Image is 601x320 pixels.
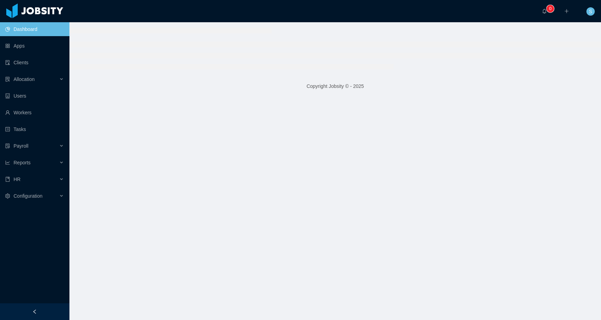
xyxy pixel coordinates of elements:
[14,76,35,82] span: Allocation
[5,122,64,136] a: icon: profileTasks
[14,143,28,149] span: Payroll
[5,39,64,53] a: icon: appstoreApps
[589,7,592,16] span: S
[5,143,10,148] i: icon: file-protect
[542,9,547,14] i: icon: bell
[5,22,64,36] a: icon: pie-chartDashboard
[5,106,64,120] a: icon: userWorkers
[5,89,64,103] a: icon: robotUsers
[5,177,10,182] i: icon: book
[14,193,42,199] span: Configuration
[547,5,554,12] sup: 0
[5,56,64,69] a: icon: auditClients
[5,194,10,198] i: icon: setting
[5,77,10,82] i: icon: solution
[564,9,569,14] i: icon: plus
[14,177,20,182] span: HR
[69,74,601,98] footer: Copyright Jobsity © - 2025
[5,160,10,165] i: icon: line-chart
[14,160,31,165] span: Reports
